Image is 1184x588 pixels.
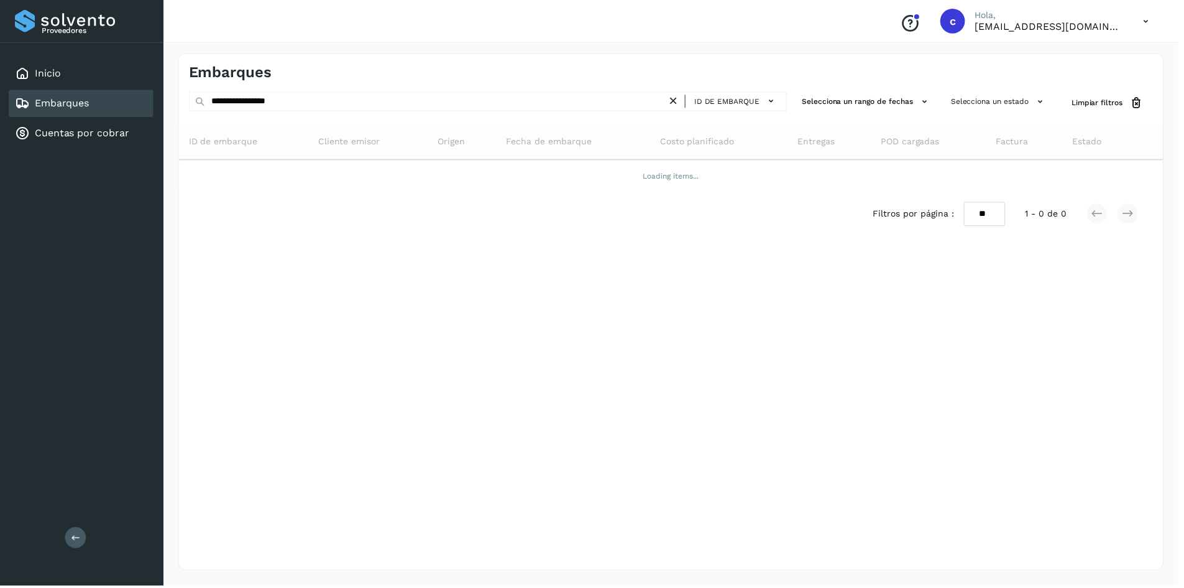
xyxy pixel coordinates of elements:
div: Embarques [9,90,154,118]
div: Inicio [9,60,154,88]
span: Factura [1000,136,1033,149]
span: Limpiar filtros [1076,98,1128,109]
div: Cuentas por cobrar [9,120,154,147]
button: Selecciona un rango de fechas [801,92,940,113]
span: Origen [439,136,467,149]
a: Embarques [35,98,89,110]
span: Cliente emisor [319,136,382,149]
button: ID de embarque [694,93,785,111]
p: Hola, [980,10,1129,21]
a: Cuentas por cobrar [35,128,130,139]
span: Entregas [801,136,838,149]
span: Estado [1078,136,1107,149]
span: Costo planificado [663,136,738,149]
span: POD cargadas [885,136,944,149]
span: Fecha de embarque [508,136,594,149]
h4: Embarques [190,64,273,82]
span: 1 - 0 de 0 [1030,208,1072,222]
p: cuentas3@enlacesmet.com.mx [980,21,1129,32]
a: Inicio [35,68,61,80]
button: Selecciona un estado [950,92,1057,113]
button: Limpiar filtros [1067,92,1159,115]
span: Filtros por página : [877,208,958,222]
span: ID de embarque [697,96,763,108]
span: ID de embarque [190,136,259,149]
td: Loading items... [180,161,1168,193]
p: Proveedores [42,26,149,35]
